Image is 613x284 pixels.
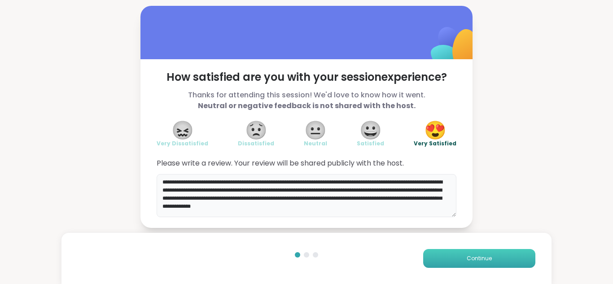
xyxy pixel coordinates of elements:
img: ShareWell Logomark [410,4,499,93]
span: 😐 [304,122,327,138]
span: Please write a review. Your review will be shared publicly with the host. [157,158,456,169]
span: 😖 [171,122,194,138]
span: Thanks for attending this session! We'd love to know how it went. [157,90,456,111]
span: Dissatisfied [238,140,274,147]
span: Continue [467,254,492,262]
span: Very Dissatisfied [157,140,208,147]
span: Satisfied [357,140,384,147]
span: Very Satisfied [414,140,456,147]
span: How satisfied are you with your session experience? [157,70,456,84]
span: Neutral [304,140,327,147]
span: 😍 [424,122,447,138]
b: Neutral or negative feedback is not shared with the host. [198,100,416,111]
span: 😟 [245,122,267,138]
button: Continue [423,249,535,268]
span: 😀 [359,122,382,138]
